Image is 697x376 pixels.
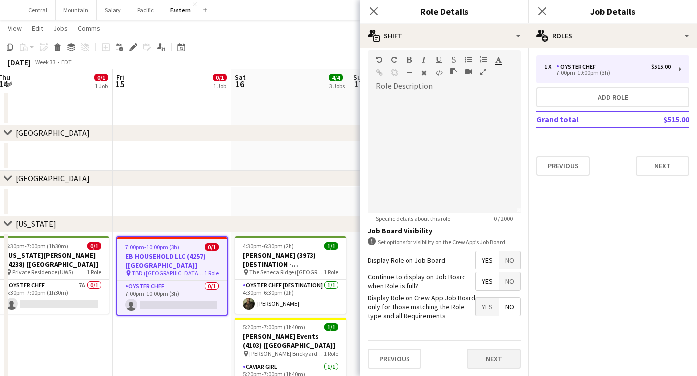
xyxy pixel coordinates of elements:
span: 16 [233,78,246,90]
span: 0/1 [205,243,219,251]
span: 1 Role [87,269,101,276]
div: 3 Jobs [329,82,345,90]
button: Undo [376,56,383,64]
button: Text Color [495,56,502,64]
span: No [499,272,520,290]
button: HTML Code [435,69,442,77]
span: 0/1 [213,74,227,81]
a: Comms [74,22,104,35]
span: 1 Role [324,350,338,357]
span: Fri [116,73,124,82]
div: Shift [360,24,528,48]
span: Yes [476,272,499,290]
label: Display Role on Job Board [368,256,445,265]
h3: EB HOUSEHOLD LLC (4257) [[GEOGRAPHIC_DATA]] [117,252,227,269]
button: Next [636,156,689,176]
span: 1/1 [324,242,338,250]
button: Ordered List [480,56,487,64]
button: Pacific [129,0,162,20]
span: 0 / 2000 [486,215,521,222]
span: Week 33 [33,58,58,66]
h3: [PERSON_NAME] (3973) [DESTINATION - [GEOGRAPHIC_DATA], [GEOGRAPHIC_DATA]] [235,251,346,269]
button: Previous [368,349,421,369]
div: [GEOGRAPHIC_DATA] [16,173,90,183]
button: Redo [391,56,398,64]
td: Grand total [536,111,631,127]
button: Previous [536,156,590,176]
span: Comms [78,24,100,33]
div: 1 Job [95,82,108,90]
div: EDT [61,58,72,66]
button: Bold [406,56,412,64]
span: Private Residence (UWS) [12,269,73,276]
button: Fullscreen [480,68,487,76]
span: No [499,298,520,316]
td: $515.00 [631,111,689,127]
div: [US_STATE] [16,219,56,229]
app-card-role: Oyster Chef0/17:00pm-10:00pm (3h) [117,281,227,315]
span: Yes [476,298,499,316]
button: Clear Formatting [420,69,427,77]
button: Central [20,0,56,20]
span: 0/1 [94,74,108,81]
span: 5:20pm-7:00pm (1h40m) [243,323,305,331]
button: Italic [420,56,427,64]
span: Specific details about this role [368,215,458,222]
button: Add role [536,87,689,107]
span: 4:30pm-6:30pm (2h) [243,242,294,250]
span: 1 Role [324,269,338,276]
span: Edit [32,24,43,33]
button: Underline [435,56,442,64]
button: Mountain [56,0,97,20]
span: Jobs [53,24,68,33]
span: No [499,251,520,269]
app-card-role: Oyster Chef [DESTINATION]1/14:30pm-6:30pm (2h)[PERSON_NAME] [235,280,346,314]
span: Sat [235,73,246,82]
span: 1/1 [324,323,338,331]
h3: Job Details [528,5,697,18]
button: Unordered List [465,56,472,64]
span: The Seneca Ridge ([GEOGRAPHIC_DATA], [GEOGRAPHIC_DATA]) [249,269,324,276]
app-job-card: 7:00pm-10:00pm (3h)0/1EB HOUSEHOLD LLC (4257) [[GEOGRAPHIC_DATA]] TBD ([GEOGRAPHIC_DATA], [GEOGRA... [116,236,228,316]
label: Display Role on Crew App Job Board only for those matching the Role type and all Requirements [368,293,475,321]
button: Next [467,349,521,369]
div: [GEOGRAPHIC_DATA] [16,128,90,138]
a: View [4,22,26,35]
span: 15 [115,78,124,90]
button: Eastern [162,0,199,20]
app-job-card: 4:30pm-6:30pm (2h)1/1[PERSON_NAME] (3973) [DESTINATION - [GEOGRAPHIC_DATA], [GEOGRAPHIC_DATA]] Th... [235,236,346,314]
button: Salary [97,0,129,20]
button: Insert video [465,68,472,76]
span: 0/1 [87,242,101,250]
span: 1 Role [204,269,219,277]
div: $515.00 [651,63,671,70]
div: [DATE] [8,57,31,67]
span: [PERSON_NAME] Brickyards ([GEOGRAPHIC_DATA], [GEOGRAPHIC_DATA]) [249,350,324,357]
div: 7:00pm-10:00pm (3h) [544,70,671,75]
button: Paste as plain text [450,68,457,76]
span: TBD ([GEOGRAPHIC_DATA], [GEOGRAPHIC_DATA]) [132,269,204,277]
a: Jobs [49,22,72,35]
div: Set options for visibility on the Crew App’s Job Board [368,237,521,247]
span: Yes [476,251,499,269]
div: 1 x [544,63,556,70]
h3: Role Details [360,5,528,18]
div: Roles [528,24,697,48]
span: 4/4 [329,74,343,81]
h3: Job Board Visibility [368,226,521,235]
a: Edit [28,22,47,35]
label: Continue to display on Job Board when Role is full? [368,272,475,290]
span: 7:00pm-10:00pm (3h) [125,243,179,251]
button: Horizontal Line [406,69,412,77]
span: Sun [353,73,365,82]
div: 1 Job [213,82,226,90]
span: 5:30pm-7:00pm (1h30m) [6,242,68,250]
span: 17 [352,78,365,90]
div: Oyster Chef [556,63,600,70]
h3: [PERSON_NAME] Events (4103) [[GEOGRAPHIC_DATA]] [235,332,346,350]
button: Strikethrough [450,56,457,64]
span: View [8,24,22,33]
